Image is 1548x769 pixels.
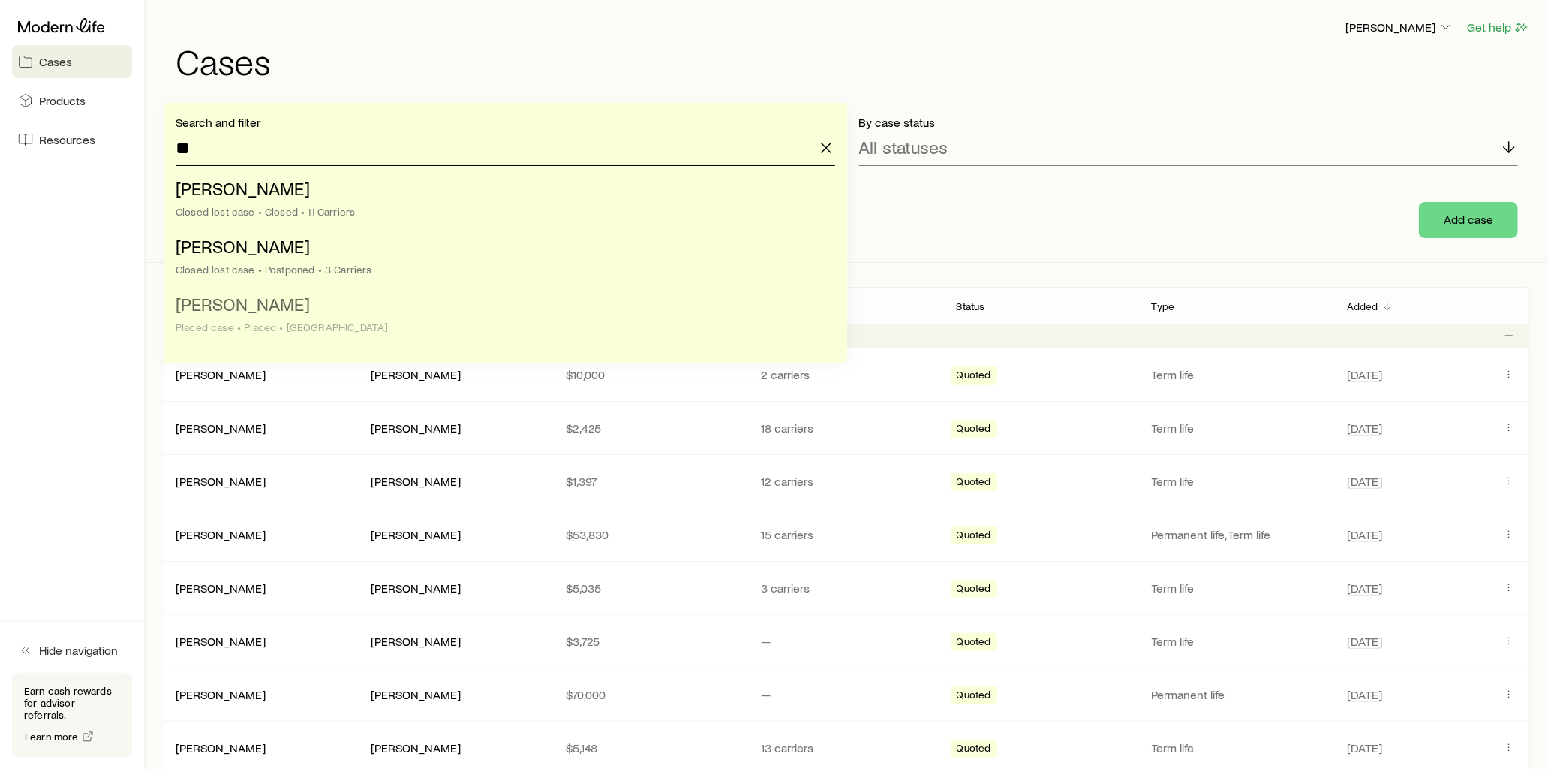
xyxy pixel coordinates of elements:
span: Cases [39,54,72,69]
p: Earn cash rewards for advisor referrals. [24,685,120,721]
div: [PERSON_NAME] [371,740,461,756]
p: $3,725 [566,634,737,649]
a: [PERSON_NAME] [176,421,266,435]
p: $10,000 [566,367,737,382]
p: 12 carriers [761,474,932,489]
span: [DATE] [1347,474,1382,489]
li: McCall, Dan [176,172,826,230]
button: Hide navigation [12,634,132,667]
p: Term life [1152,581,1323,596]
div: Closed lost case • Postponed • 3 Carriers [176,264,826,276]
p: $5,035 [566,581,737,596]
span: [DATE] [1347,687,1382,702]
p: 13 carriers [761,740,932,755]
p: Term life [1152,421,1323,436]
div: [PERSON_NAME] [371,421,461,436]
p: Term life [1152,740,1323,755]
span: Products [39,93,86,108]
button: Get help [1466,19,1530,36]
span: Quoted [957,689,991,704]
a: [PERSON_NAME] [176,634,266,648]
span: Quoted [957,529,991,544]
span: Quoted [957,582,991,598]
p: Term life [1152,474,1323,489]
a: Cases [12,45,132,78]
span: Hide navigation [39,643,118,658]
div: [PERSON_NAME] [176,474,266,490]
div: [PERSON_NAME] [371,474,461,490]
span: [PERSON_NAME] [176,235,310,257]
a: [PERSON_NAME] [176,687,266,701]
div: [PERSON_NAME] [176,634,266,650]
div: [PERSON_NAME] [371,687,461,703]
a: [PERSON_NAME] [176,367,266,381]
p: $5,148 [566,740,737,755]
a: Resources [12,123,132,156]
div: Closed lost case • Closed • 11 Carriers [176,206,826,218]
div: [PERSON_NAME] [371,367,461,383]
div: [PERSON_NAME] [176,421,266,436]
p: 2 carriers [761,367,932,382]
span: Quoted [957,742,991,758]
a: [PERSON_NAME] [176,581,266,595]
p: Term life [1152,367,1323,382]
a: [PERSON_NAME] [176,527,266,541]
p: 18 carriers [761,421,932,436]
span: [DATE] [1347,740,1382,755]
p: Permanent life [1152,687,1323,702]
span: [DATE] [1347,421,1382,436]
p: $2,425 [566,421,737,436]
p: [PERSON_NAME] [1345,20,1453,35]
span: Quoted [957,635,991,651]
div: [PERSON_NAME] [371,527,461,543]
span: [DATE] [1347,527,1382,542]
div: Placed case • Placed • [GEOGRAPHIC_DATA] [176,321,826,333]
button: Add case [1419,202,1518,238]
p: Added [1347,300,1378,312]
button: [PERSON_NAME] [1345,19,1454,37]
span: Resources [39,132,95,147]
span: [DATE] [1347,581,1382,596]
p: Search and filter [176,115,835,130]
p: By case status [859,115,1519,130]
p: 15 carriers [761,527,932,542]
li: McClung, Ryan [176,288,826,345]
div: [PERSON_NAME] [176,740,266,756]
div: [PERSON_NAME] [176,367,266,383]
p: — [761,634,932,649]
li: McCall, Daniel [176,230,826,288]
div: [PERSON_NAME] [176,581,266,596]
p: $1,397 [566,474,737,489]
div: [PERSON_NAME] [371,634,461,650]
p: — [761,687,932,702]
p: Type [1152,300,1175,312]
span: [PERSON_NAME] [176,177,310,199]
p: All statuses [859,137,948,158]
p: $53,830 [566,527,737,542]
div: Earn cash rewards for advisor referrals.Learn more [12,673,132,757]
span: Learn more [25,731,79,742]
p: Permanent life, Term life [1152,527,1323,542]
span: [DATE] [1347,367,1382,382]
a: Products [12,84,132,117]
span: Quoted [957,422,991,438]
span: Quoted [957,475,991,491]
p: 3 carriers [761,581,932,596]
div: [PERSON_NAME] [371,581,461,596]
span: Quoted [957,369,991,384]
a: [PERSON_NAME] [176,474,266,488]
span: [DATE] [1347,634,1382,649]
p: Term life [1152,634,1323,649]
p: $70,000 [566,687,737,702]
h1: Cases [176,43,1530,79]
a: [PERSON_NAME] [176,740,266,755]
div: [PERSON_NAME] [176,687,266,703]
div: [PERSON_NAME] [176,527,266,543]
p: Status [957,300,985,312]
span: [PERSON_NAME] [176,293,310,315]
